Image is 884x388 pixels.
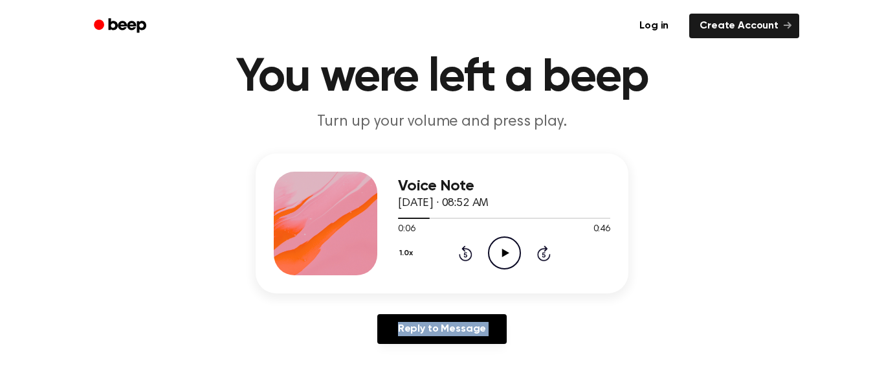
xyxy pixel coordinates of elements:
a: Create Account [689,14,799,38]
p: Turn up your volume and press play. [193,111,691,133]
span: [DATE] · 08:52 AM [398,198,489,209]
a: Reply to Message [377,314,507,344]
h3: Voice Note [398,177,610,195]
span: 0:46 [593,223,610,236]
button: 1.0x [398,242,417,264]
a: Beep [85,14,158,39]
span: 0:06 [398,223,415,236]
h1: You were left a beep [111,54,773,101]
a: Log in [626,11,681,41]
